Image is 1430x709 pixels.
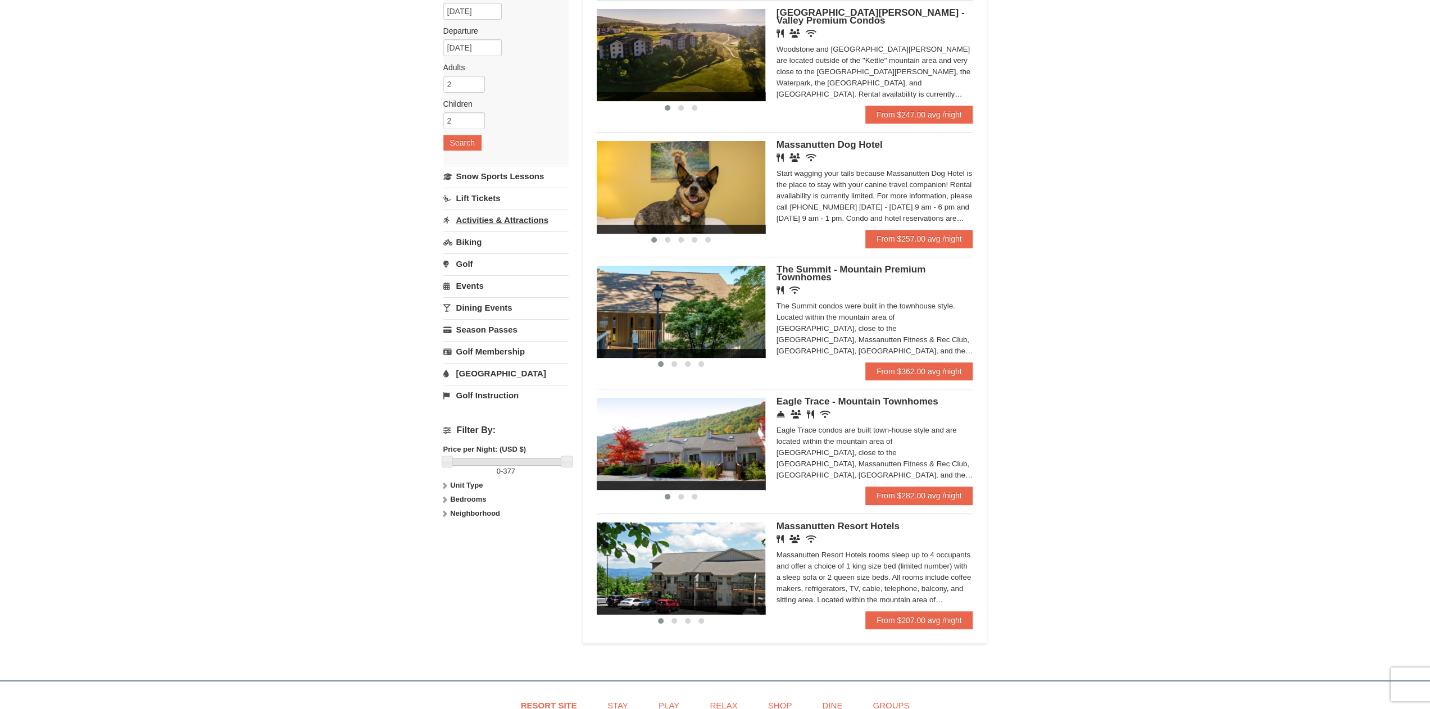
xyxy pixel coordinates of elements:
[777,286,784,294] i: Restaurant
[450,509,500,517] strong: Neighborhood
[807,410,814,419] i: Restaurant
[443,385,569,406] a: Golf Instruction
[865,487,973,505] a: From $282.00 avg /night
[789,286,800,294] i: Wireless Internet (free)
[443,445,526,453] strong: Price per Night: (USD $)
[497,467,501,475] span: 0
[777,301,973,357] div: The Summit condos were built in the townhouse style. Located within the mountain area of [GEOGRAP...
[777,168,973,224] div: Start wagging your tails because Massanutten Dog Hotel is the place to stay with your canine trav...
[789,153,800,162] i: Banquet Facilities
[443,98,560,110] label: Children
[777,410,785,419] i: Concierge Desk
[450,495,486,503] strong: Bedrooms
[443,319,569,340] a: Season Passes
[503,467,515,475] span: 377
[791,410,801,419] i: Conference Facilities
[443,297,569,318] a: Dining Events
[777,535,784,543] i: Restaurant
[443,466,569,477] label: -
[777,521,900,531] span: Massanutten Resort Hotels
[777,549,973,606] div: Massanutten Resort Hotels rooms sleep up to 4 occupants and offer a choice of 1 king size bed (li...
[865,611,973,629] a: From $207.00 avg /night
[777,139,883,150] span: Massanutten Dog Hotel
[450,481,483,489] strong: Unit Type
[443,210,569,230] a: Activities & Attractions
[820,410,830,419] i: Wireless Internet (free)
[789,535,800,543] i: Banquet Facilities
[777,44,973,100] div: Woodstone and [GEOGRAPHIC_DATA][PERSON_NAME] are located outside of the "Kettle" mountain area an...
[443,341,569,362] a: Golf Membership
[777,29,784,38] i: Restaurant
[443,62,560,73] label: Adults
[865,362,973,380] a: From $362.00 avg /night
[443,275,569,296] a: Events
[806,153,816,162] i: Wireless Internet (free)
[806,535,816,543] i: Wireless Internet (free)
[865,106,973,124] a: From $247.00 avg /night
[806,29,816,38] i: Wireless Internet (free)
[865,230,973,248] a: From $257.00 avg /night
[777,264,925,283] span: The Summit - Mountain Premium Townhomes
[443,253,569,274] a: Golf
[443,188,569,208] a: Lift Tickets
[443,25,560,37] label: Departure
[443,135,482,151] button: Search
[443,166,569,187] a: Snow Sports Lessons
[443,231,569,252] a: Biking
[789,29,800,38] i: Banquet Facilities
[443,425,569,435] h4: Filter By:
[777,396,938,407] span: Eagle Trace - Mountain Townhomes
[777,153,784,162] i: Restaurant
[777,7,965,26] span: [GEOGRAPHIC_DATA][PERSON_NAME] - Valley Premium Condos
[443,363,569,384] a: [GEOGRAPHIC_DATA]
[777,425,973,481] div: Eagle Trace condos are built town-house style and are located within the mountain area of [GEOGRA...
